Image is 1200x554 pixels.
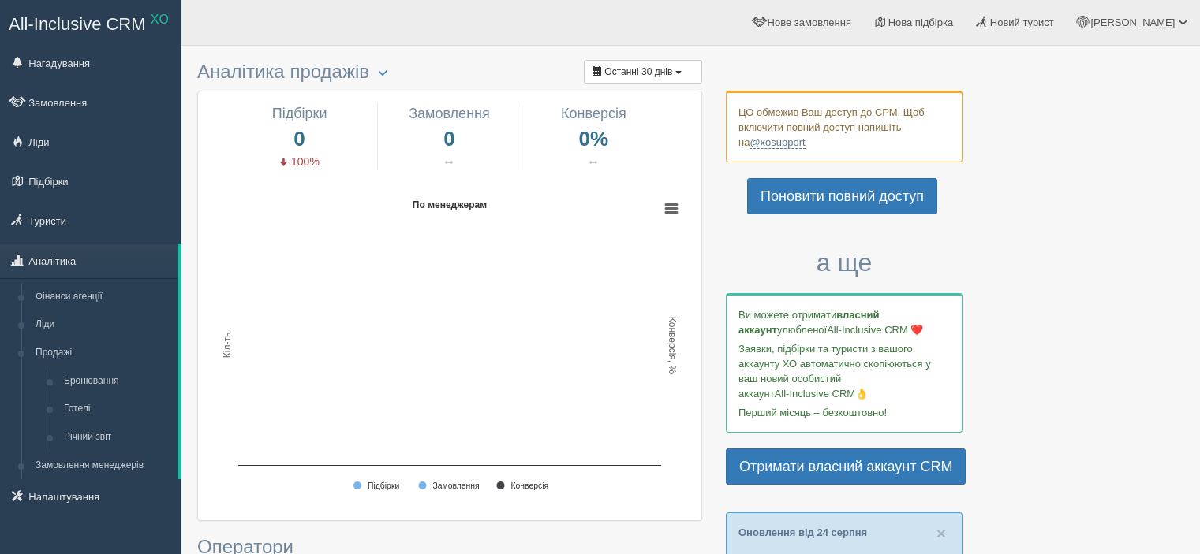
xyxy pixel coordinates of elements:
svg: По менеджерам [210,193,690,508]
p: Заявки, підбірки та туристи з вашого аккаунту ХО автоматично скопіюються у ваш новий особистий ак... [738,341,950,401]
span: 0 [390,124,509,154]
span: All-Inclusive CRM [9,14,146,34]
b: власний аккаунт [738,309,880,336]
span: Замовлення [409,106,490,121]
a: Бронювання [57,367,178,396]
a: Готелі [57,395,178,423]
span: Підбірки [272,106,327,121]
span: [PERSON_NAME] [1090,17,1175,28]
text: Замовлення [433,481,480,490]
div: ЦО обмежив Ваш доступ до СРМ. Щоб включити повний доступ напишіть на [726,91,963,162]
a: Фінанси агенції [28,283,178,311]
text: По менеджерам [413,199,487,210]
a: @xosupport [750,136,805,149]
p: Ви можете отримати улюбленої [738,307,950,337]
span: All-Inclusive CRM👌 [775,388,869,400]
a: Річний звіт [57,423,178,452]
text: Кіл-ть [222,333,233,358]
a: All-Inclusive CRM XO [1,1,181,44]
a: Замовлення менеджерів [28,452,178,480]
text: Конверсія [510,481,548,490]
span: Останні 30 днів [604,66,672,77]
a: Ліди [28,310,178,339]
span: Новий турист [990,17,1054,28]
span: -100% [279,155,319,168]
span: Конверсія [561,106,626,121]
button: Останні 30 днів [584,60,702,84]
button: Close [936,525,946,541]
span: Нове замовлення [768,17,851,28]
span: 0% [533,124,653,154]
sup: XO [151,13,169,26]
text: Конверсія, % [667,317,678,374]
p: Перший місяць – безкоштовно! [738,405,950,420]
h3: Аналітика продажів [197,61,702,83]
text: Підбірки [368,481,399,490]
span: × [936,524,946,542]
a: Отримати власний аккаунт CRM [726,448,966,485]
span: All-Inclusive CRM ❤️ [827,324,923,336]
span: Нова підбірка [888,17,954,28]
a: Оновлення від 24 серпня [738,526,867,538]
span: 0 [234,124,364,154]
h3: а ще [726,249,963,277]
a: Продажі [28,339,178,367]
a: Поновити повний доступ [747,178,937,214]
